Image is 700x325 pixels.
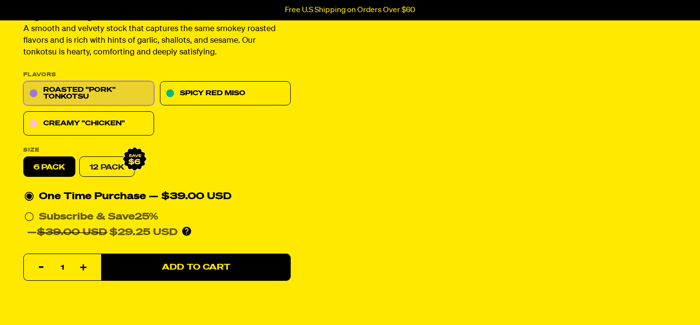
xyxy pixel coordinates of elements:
a: Spicy Red Miso [160,82,291,106]
p: Free U.S Shipping on Orders Over $60 [285,6,415,15]
div: — $39.00 USD [149,189,231,205]
button: Add to Cart [101,254,291,281]
label: 6 pack [23,157,75,177]
a: 12 Pack [79,157,135,177]
a: Creamy "Chicken" [23,112,154,136]
label: Size [23,148,291,153]
div: Subscribe & Save [39,209,158,225]
p: A smooth and velvety stock that captures the same smokey roasted flavors and is rich with hints o... [23,24,291,59]
span: 25% [135,212,158,222]
div: — $29.25 USD [27,225,177,240]
p: Flavors [23,72,291,78]
span: Add to Cart [162,263,230,272]
input: quantity [30,255,95,282]
del: $39.00 USD [37,228,107,238]
div: One Time Purchase [24,189,290,205]
a: Roasted "Pork" Tonkotsu [23,82,154,106]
